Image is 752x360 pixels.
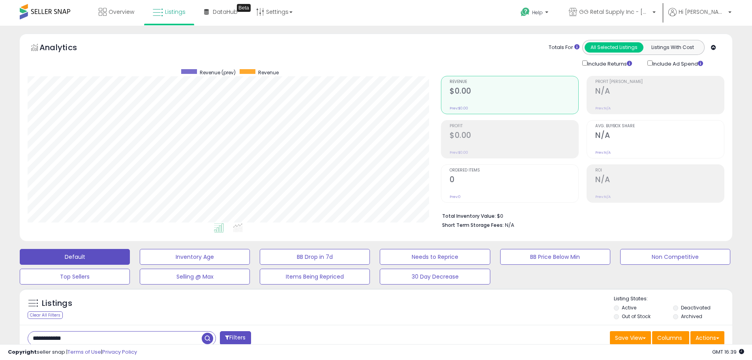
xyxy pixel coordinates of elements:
[450,124,578,128] span: Profit
[622,304,636,311] label: Active
[140,249,250,265] button: Inventory Age
[595,168,724,173] span: ROI
[500,249,610,265] button: BB Price Below Min
[620,249,730,265] button: Non Competitive
[610,331,651,345] button: Save View
[643,42,702,53] button: Listings With Cost
[20,269,130,285] button: Top Sellers
[442,213,496,219] b: Total Inventory Value:
[712,348,744,356] span: 2025-10-7 16:39 GMT
[679,8,726,16] span: Hi [PERSON_NAME]
[450,106,468,111] small: Prev: $0.00
[28,311,63,319] div: Clear All Filters
[109,8,134,16] span: Overview
[42,298,72,309] h5: Listings
[668,8,731,26] a: Hi [PERSON_NAME]
[614,295,732,303] p: Listing States:
[140,269,250,285] button: Selling @ Max
[213,8,238,16] span: DataHub
[20,249,130,265] button: Default
[260,249,370,265] button: BB Drop in 7d
[532,9,543,16] span: Help
[576,59,641,68] div: Include Returns
[681,313,702,320] label: Archived
[622,313,651,320] label: Out of Stock
[595,194,611,199] small: Prev: N/A
[595,87,724,97] h2: N/A
[514,1,556,26] a: Help
[657,334,682,342] span: Columns
[380,249,490,265] button: Needs to Reprice
[595,106,611,111] small: Prev: N/A
[260,269,370,285] button: Items Being Repriced
[442,211,718,220] li: $0
[595,175,724,186] h2: N/A
[450,175,578,186] h2: 0
[595,131,724,141] h2: N/A
[585,42,643,53] button: All Selected Listings
[520,7,530,17] i: Get Help
[165,8,186,16] span: Listings
[39,42,92,55] h5: Analytics
[505,221,514,229] span: N/A
[690,331,724,345] button: Actions
[641,59,716,68] div: Include Ad Spend
[681,304,711,311] label: Deactivated
[220,331,251,345] button: Filters
[200,69,236,76] span: Revenue (prev)
[595,124,724,128] span: Avg. Buybox Share
[380,269,490,285] button: 30 Day Decrease
[8,348,37,356] strong: Copyright
[258,69,279,76] span: Revenue
[549,44,579,51] div: Totals For
[102,348,137,356] a: Privacy Policy
[595,80,724,84] span: Profit [PERSON_NAME]
[8,349,137,356] div: seller snap | |
[450,80,578,84] span: Revenue
[595,150,611,155] small: Prev: N/A
[442,222,504,228] b: Short Term Storage Fees:
[450,168,578,173] span: Ordered Items
[450,194,461,199] small: Prev: 0
[579,8,650,16] span: GG Retal Supply Inc - [GEOGRAPHIC_DATA]
[237,4,251,12] div: Tooltip anchor
[450,131,578,141] h2: $0.00
[652,331,689,345] button: Columns
[450,87,578,97] h2: $0.00
[68,348,101,356] a: Terms of Use
[450,150,468,155] small: Prev: $0.00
